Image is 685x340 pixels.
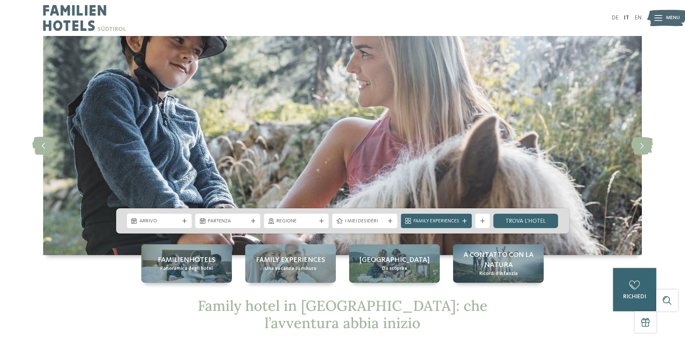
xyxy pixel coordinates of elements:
[208,218,248,225] span: Partenza
[414,218,459,225] span: Family Experiences
[360,255,430,265] span: [GEOGRAPHIC_DATA]
[140,218,179,225] span: Arrivo
[612,15,618,21] a: DE
[256,255,325,265] span: Family experiences
[624,15,629,21] a: IT
[245,244,336,283] a: Family hotel in Trentino Alto Adige: la vacanza ideale per grandi e piccini Family experiences Un...
[277,218,316,225] span: Regione
[635,15,642,21] a: EN
[666,14,680,22] span: Menu
[160,265,213,272] span: Panoramica degli hotel
[493,214,558,228] a: trova l’hotel
[613,268,656,311] a: richiedi
[382,265,407,272] span: Da scoprire
[453,244,544,283] a: Family hotel in Trentino Alto Adige: la vacanza ideale per grandi e piccini A contatto con la nat...
[479,270,518,277] span: Ricordi d’infanzia
[460,250,536,270] span: A contatto con la natura
[265,265,316,272] span: Una vacanza su misura
[43,36,642,255] img: Family hotel in Trentino Alto Adige: la vacanza ideale per grandi e piccini
[349,244,440,283] a: Family hotel in Trentino Alto Adige: la vacanza ideale per grandi e piccini [GEOGRAPHIC_DATA] Da ...
[198,296,488,332] span: Family hotel in [GEOGRAPHIC_DATA]: che l’avventura abbia inizio
[345,218,385,225] span: I miei desideri
[623,294,646,300] span: richiedi
[158,255,215,265] span: Familienhotels
[141,244,232,283] a: Family hotel in Trentino Alto Adige: la vacanza ideale per grandi e piccini Familienhotels Panora...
